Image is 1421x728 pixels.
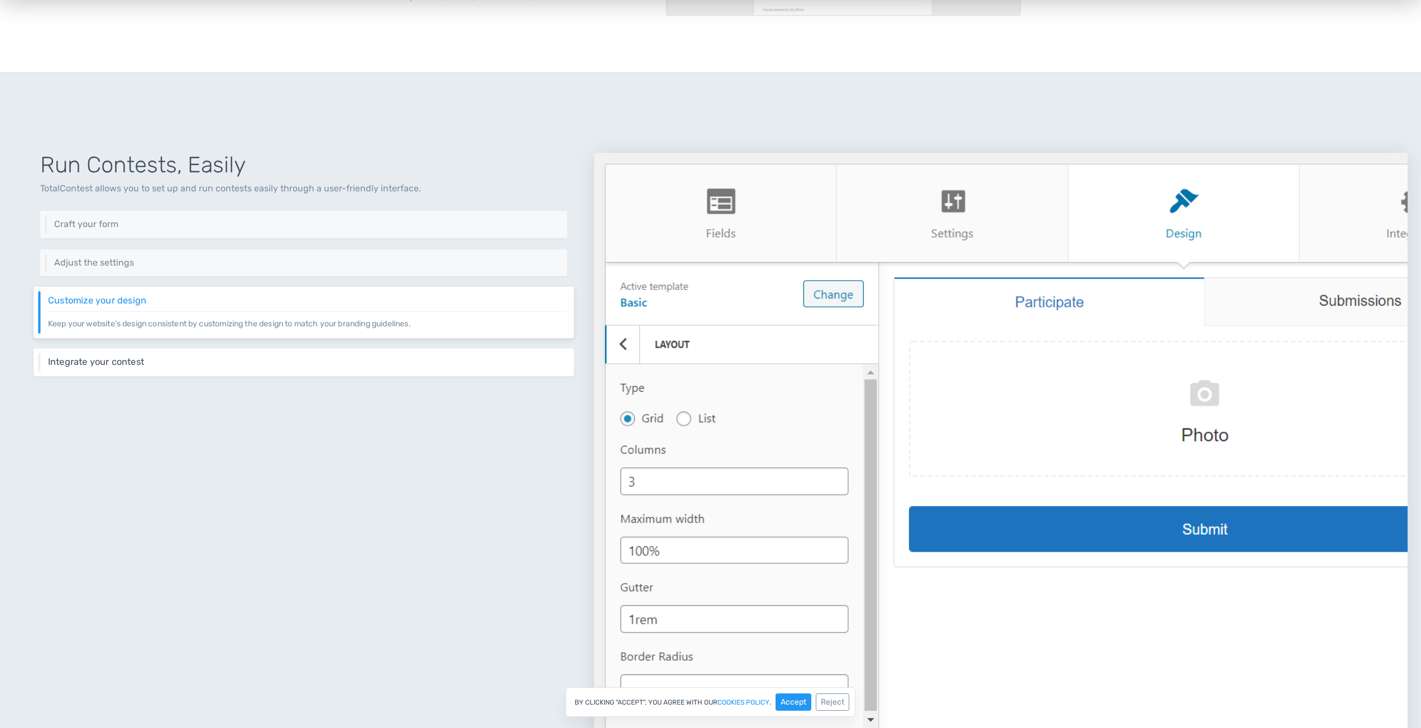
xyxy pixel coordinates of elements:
button: Reject [816,693,849,711]
p: Keep your website's design consistent by customizing the design to match your branding guidelines. [48,311,566,330]
h6: Customize your design [48,296,566,306]
h6: Adjust the settings [54,258,559,268]
h6: Integrate your contest [48,357,566,367]
button: Accept [776,693,811,711]
div: By clicking "Accept", you agree with our . [566,687,855,717]
p: Adjust your contest's behavior through a rich set of settings and options. [54,267,559,268]
p: TotalContest allows you to set up and run contests easily through a user-friendly interface. [40,182,567,195]
p: Craft your own submission form using 10+ different types of fields. [54,229,559,230]
p: Integrate your contest easily using different methods including shortcodes, embed code, REST API ... [48,367,566,368]
h1: Run Contests, Easily [40,153,567,177]
a: cookies policy [717,699,769,706]
h6: Craft your form [54,219,559,229]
